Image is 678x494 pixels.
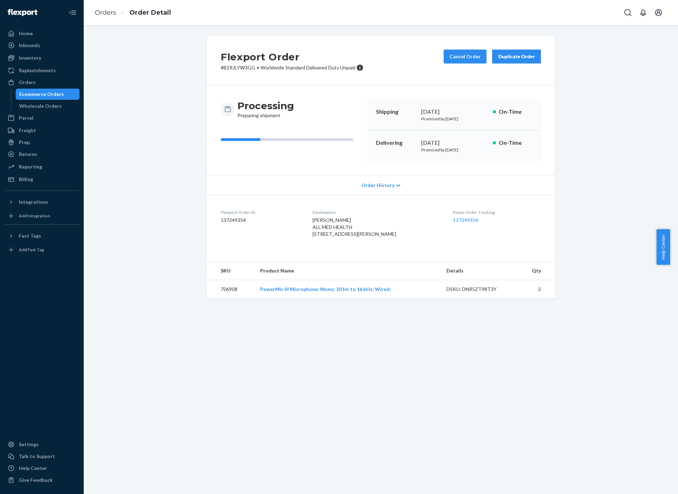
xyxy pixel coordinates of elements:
a: Replenishments [4,65,80,76]
th: Details [441,262,518,280]
a: Returns [4,149,80,160]
td: 2 [517,280,555,299]
div: Wholesale Orders [19,103,62,110]
div: [DATE] [421,139,487,147]
div: Orders [19,79,36,86]
a: Wholesale Orders [16,100,80,112]
div: Preparing shipment [238,99,294,119]
a: PowerMic III Microphone; Mono; 20 Hz to 16 kHz; Wired; [260,286,391,292]
button: Fast Tags [4,230,80,241]
button: Give Feedback [4,474,80,486]
button: Integrations [4,196,80,208]
span: Worldwide Standard Delivered Duty Unpaid [261,65,355,70]
a: Help Center [4,463,80,474]
div: Add Integration [19,213,50,219]
a: Billing [4,174,80,185]
p: Promised by [DATE] [421,116,487,122]
th: Qty [517,262,555,280]
span: • [257,65,259,70]
h2: Flexport Order [221,50,363,64]
div: Integrations [19,199,48,205]
button: Open Search Box [621,6,635,20]
div: Inventory [19,54,41,61]
div: Add Fast Tag [19,247,44,253]
dt: Buyer Order Tracking [453,209,541,215]
a: Reporting [4,161,80,172]
div: Help Center [19,465,47,472]
div: Talk to Support [19,453,55,460]
div: Inbounds [19,42,40,49]
div: Home [19,30,33,37]
a: Prep [4,137,80,148]
div: Reporting [19,163,42,170]
iframe: Opens a widget where you can chat to one of our agents [634,473,671,491]
div: Settings [19,441,39,448]
p: Delivering [376,139,416,147]
p: Shipping [376,108,416,116]
div: Duplicate Order [498,53,535,60]
dt: Destination [312,209,442,215]
p: On-Time [499,108,533,116]
a: Freight [4,125,80,136]
button: Cancel Order [444,50,487,63]
p: Promised by [DATE] [421,147,487,153]
a: Settings [4,439,80,450]
button: Open notifications [636,6,650,20]
a: Home [4,28,80,39]
a: Orders [95,9,116,16]
span: [PERSON_NAME] ALL MED HEALTH [STREET_ADDRESS][PERSON_NAME] [312,217,396,237]
a: Add Fast Tag [4,244,80,255]
div: Prep [19,139,30,146]
a: Parcel [4,112,80,123]
button: Duplicate Order [492,50,541,63]
img: Flexport logo [8,9,37,16]
a: Inbounds [4,40,80,51]
div: Ecommerce Orders [19,91,64,98]
dd: 137249354 [221,217,301,224]
th: SKU [207,262,255,280]
button: Open account menu [651,6,665,20]
button: Help Center [656,229,670,265]
div: Freight [19,127,36,134]
h3: Processing [238,99,294,112]
a: Add Integration [4,210,80,222]
button: Talk to Support [4,451,80,462]
th: Product Name [255,262,441,280]
ol: breadcrumbs [89,2,176,23]
td: 706908 [207,280,255,299]
a: Order Detail [129,9,171,16]
a: Inventory [4,52,80,63]
span: Order History [361,182,394,189]
a: Ecommerce Orders [16,89,80,100]
div: Billing [19,176,33,183]
div: Replenishments [19,67,56,74]
div: DSKU: DNR5ZT98T3Y [446,286,512,293]
button: Close Navigation [66,6,80,20]
p: On-Time [499,139,533,147]
a: 137249354 [453,217,478,223]
dt: Flexport Order ID [221,209,301,215]
p: # B1RJLYW3GG [221,64,363,71]
a: Orders [4,77,80,88]
div: Returns [19,151,37,158]
div: [DATE] [421,108,487,116]
div: Parcel [19,114,33,121]
div: Fast Tags [19,232,41,239]
div: Give Feedback [19,477,53,484]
